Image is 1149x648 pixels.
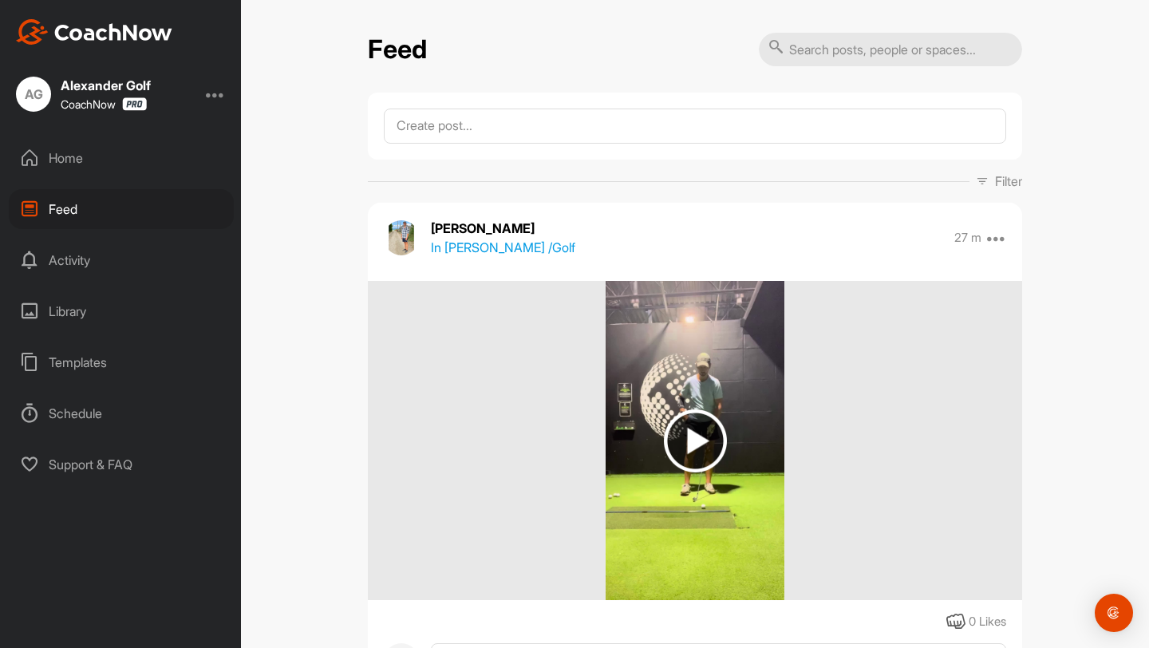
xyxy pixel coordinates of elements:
[61,79,151,92] div: Alexander Golf
[995,172,1022,191] p: Filter
[61,97,147,111] div: CoachNow
[431,238,575,257] p: In [PERSON_NAME] / Golf
[9,393,234,433] div: Schedule
[9,342,234,382] div: Templates
[9,240,234,280] div: Activity
[16,19,172,45] img: CoachNow
[9,291,234,331] div: Library
[384,220,419,255] img: avatar
[1095,594,1133,632] div: Open Intercom Messenger
[664,409,727,472] img: play
[759,33,1022,66] input: Search posts, people or spaces...
[122,97,147,111] img: CoachNow Pro
[954,230,981,246] p: 27 m
[16,77,51,112] div: AG
[9,138,234,178] div: Home
[606,281,785,600] img: media
[969,613,1006,631] div: 0 Likes
[368,34,427,65] h2: Feed
[9,445,234,484] div: Support & FAQ
[9,189,234,229] div: Feed
[431,219,575,238] p: [PERSON_NAME]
